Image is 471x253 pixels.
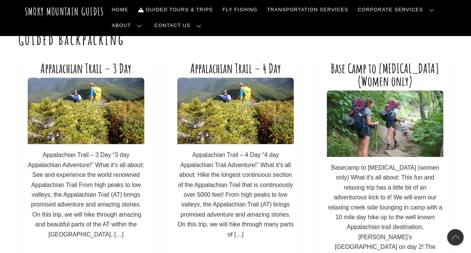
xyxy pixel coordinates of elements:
[18,31,453,48] h1: Guided Backpacking
[190,60,281,76] a: Appalachian Trail – 4 Day
[151,18,207,33] a: Contact Us
[25,5,104,18] a: Smoky Mountain Guides
[355,2,440,18] a: Corporate Services
[177,150,294,239] p: Appalachian Trail – 4 Day “4 day Appalachian Trail Adventure!” What it’s all about: Hike the long...
[220,2,260,18] a: Fly Fishing
[327,90,443,157] img: smokymountainguides.com-backpacking_participants
[331,60,439,89] a: Base Camp to [MEDICAL_DATA] (Women only)
[109,2,131,18] a: Home
[28,78,144,144] img: 1448638418078-min
[177,78,294,144] img: 1448638418078-min
[264,2,351,18] a: Transportation Services
[40,60,132,76] a: Appalachian Trail – 3 Day
[135,2,216,18] a: Guided Tours & Trips
[109,18,148,33] a: About
[28,150,144,239] p: Appalachian Trail – 3 Day “3 day Appalachian Adventure!” What it’s all about: See and experience ...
